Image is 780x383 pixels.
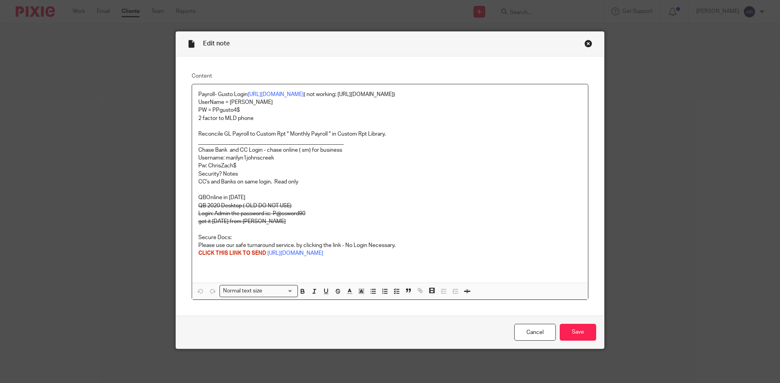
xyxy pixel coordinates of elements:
a: Cancel [514,324,556,341]
p: _____________________________________________________ [198,138,582,146]
s: QB 2020 Desktop ( OLD DO NOT USE) [198,203,292,209]
span: CLICK THIS LINK TO SEND [198,250,266,256]
p: Security? Notes [198,170,582,178]
p: CC's and Banks on same login. Read only​ [198,178,582,186]
p: Chase Bank and CC Login - chase online ( sm) for business [198,146,582,154]
span: Edit note [203,40,230,47]
p: Reconcile GL Payroll to Custom Rpt " Monthly Payroll " in Custom Rpt Library. [198,130,582,138]
span: Normal text size [221,287,264,295]
p: Please use our safe turnaround service. by clicking the link - No Login Necessary. [198,241,582,249]
p: Payroll- Gusto Login ( not working: [URL][DOMAIN_NAME]) [198,91,582,98]
p: 2 factor to MLD phone [198,114,582,122]
label: Content [192,72,589,80]
a: [URL][DOMAIN_NAME] [248,92,304,97]
p: UserName = [PERSON_NAME] [198,98,582,106]
s: Login: Admin the password is: P@ssword90 [198,211,305,216]
input: Search for option [265,287,293,295]
input: Save [560,324,596,341]
a: [URL][DOMAIN_NAME] [267,250,323,256]
p: PW = PPgusto4$ [198,106,582,114]
p: Pw: ChrisZach$ [198,162,582,170]
div: Search for option [219,285,298,297]
s: ​got it [DATE] from [PERSON_NAME]​ [198,219,286,224]
p: Username: marilyn1johnscreek [198,154,582,162]
p: QBOnline in [DATE] [198,194,582,201]
p: Secure Docs: [198,234,582,241]
div: Close this dialog window [584,40,592,47]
